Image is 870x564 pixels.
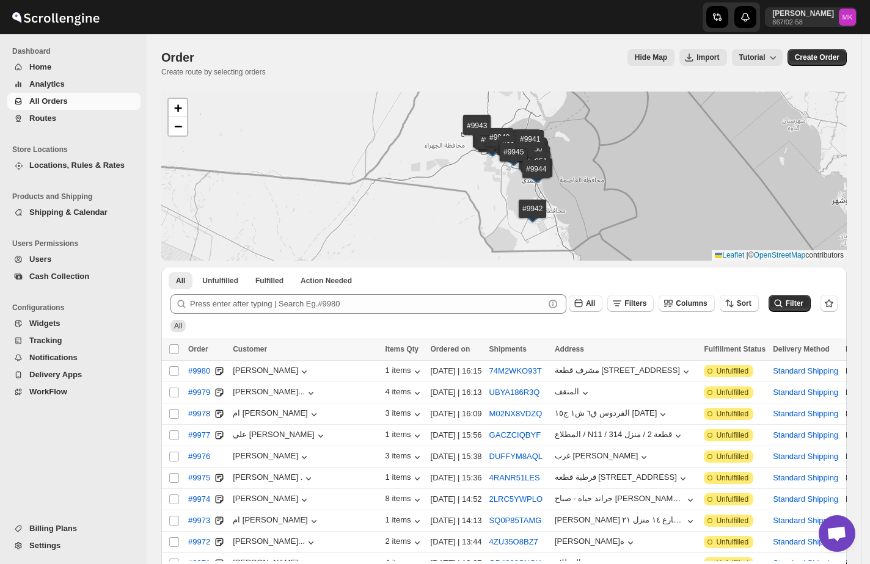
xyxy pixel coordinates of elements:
[7,110,141,127] button: Routes
[627,49,674,66] button: Map action label
[386,537,423,549] button: 2 items
[174,322,182,330] span: All
[489,473,540,482] button: 4RANR51LES
[174,100,182,115] span: +
[188,472,210,484] span: #9975
[773,516,838,525] button: Standard Shipping
[489,537,538,546] button: 4ZU35O8BZ7
[29,62,51,71] span: Home
[524,209,542,223] img: Marker
[301,276,352,286] span: Action Needed
[555,430,673,439] div: المطلاع / N11 / قطعة 2 / منزل 314
[431,493,482,505] div: [DATE] | 14:52
[29,336,62,345] span: Tracking
[431,345,470,353] span: Ordered on
[233,430,327,442] div: علي [PERSON_NAME]
[773,345,830,353] span: Delivery Method
[514,143,533,157] img: Marker
[526,164,544,178] img: Marker
[839,9,856,26] span: Mostafa Khalifa
[607,295,654,312] button: Filters
[773,366,838,375] button: Standard Shipping
[489,345,527,353] span: Shipments
[754,251,806,259] a: OpenStreetMap
[29,79,65,89] span: Analytics
[489,452,543,461] button: DUFFYM8AQL
[386,387,423,399] button: 4 items
[386,515,423,527] div: 1 items
[635,52,667,62] span: Hide Map
[233,387,317,399] button: [PERSON_NAME]...
[489,516,542,525] button: SQ0P85TAMG
[202,276,238,286] span: Unfulfilled
[248,272,291,289] button: Fulfilled
[7,366,141,383] button: Delivery Apps
[386,366,423,378] button: 1 items
[773,537,838,546] button: Standard Shipping
[555,451,638,460] div: غرب [PERSON_NAME]
[489,409,543,418] button: M02NX8VDZQ
[772,18,834,26] p: 867f02-58
[676,299,707,308] span: Columns
[773,409,838,418] button: Standard Shipping
[555,515,685,524] div: [PERSON_NAME] قطعة ٣ شارع ١٤ منزل ٢١
[786,299,803,308] span: Filter
[293,272,359,289] button: ActionNeeded
[716,409,748,419] span: Unfulfilled
[529,168,547,181] img: Marker
[233,345,267,353] span: Customer
[233,451,310,463] button: [PERSON_NAME]
[490,138,508,151] img: Marker
[716,388,748,397] span: Unfulfilled
[739,53,766,62] span: Tutorial
[233,515,320,527] div: ام [PERSON_NAME]
[527,156,546,170] img: Marker
[555,472,677,482] div: قرطبة قطعه [STREET_ADDRESS]
[10,2,101,32] img: ScrollEngine
[525,162,544,176] img: Marker
[716,516,748,526] span: Unfulfilled
[7,332,141,349] button: Tracking
[386,494,423,506] div: 8 items
[386,430,423,442] button: 1 items
[555,537,624,546] div: [PERSON_NAME]ه
[524,148,543,161] img: Marker
[181,468,217,488] button: #9975
[704,345,766,353] span: Fulfillment Status
[386,408,423,421] button: 3 items
[501,145,519,159] img: Marker
[624,299,646,308] span: Filters
[7,59,141,76] button: Home
[555,430,685,442] button: المطلاع / N11 / قطعة 2 / منزل 314
[659,295,714,312] button: Columns
[233,494,310,506] button: [PERSON_NAME]
[431,429,482,441] div: [DATE] | 15:56
[489,388,540,397] button: UBYA186R3Q
[188,408,210,420] span: #9978
[188,386,210,399] span: #9979
[503,146,522,159] img: Marker
[161,67,266,77] p: Create route by selecting orders
[482,140,500,154] img: Marker
[7,157,141,174] button: Locations, Rules & Rates
[12,192,141,201] span: Products and Shipping
[523,147,541,161] img: Marker
[181,532,217,552] button: #9972
[181,383,217,402] button: #9979
[181,447,217,466] button: #9976
[29,255,51,264] span: Users
[233,366,310,378] div: [PERSON_NAME]
[29,272,89,281] span: Cash Collection
[524,153,543,167] img: Marker
[503,145,522,158] img: Marker
[716,452,748,461] span: Unfulfilled
[772,9,834,18] p: [PERSON_NAME]
[7,93,141,110] button: All Orders
[29,208,108,217] span: Shipping & Calendar
[169,272,192,289] button: All
[188,515,210,527] span: #9973
[188,536,210,548] span: #9972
